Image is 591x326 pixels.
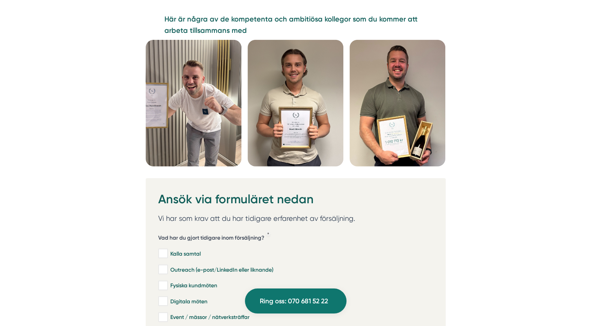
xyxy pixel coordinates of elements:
[158,191,433,213] h2: Ansök via formuläret nedan
[158,297,167,305] input: Digitala möten
[158,250,167,258] input: Kalla samtal
[146,40,241,167] img: Niclas H
[158,313,167,321] input: Event / mässor / nätverksträffar
[158,266,167,274] input: Outreach (e-post/LinkedIn eller liknande)
[164,15,418,35] strong: Här är några av de kompetenta och ambitiösa kollegor som du kommer att arbeta tillsammans med
[158,213,433,224] p: Vi har som krav att du har tidigare erfarenhet av försäljning.
[260,296,328,306] span: Ring oss: 070 681 52 22
[245,288,346,313] a: Ring oss: 070 681 52 22
[158,282,167,290] input: Fysiska kundmöten
[350,40,445,167] img: Niklas G
[158,234,264,244] h5: Vad har du gjort tidigare inom försäljning?
[248,40,343,167] img: Noah B
[267,233,270,235] div: Obligatoriskt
